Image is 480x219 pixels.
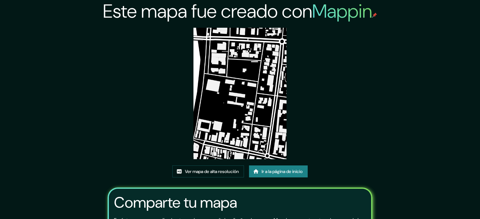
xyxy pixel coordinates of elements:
[172,165,244,177] a: Ver mapa de alta resolución
[185,169,239,174] font: Ver mapa de alta resolución
[262,169,303,174] font: Ir a la página de inicio
[249,165,308,177] a: Ir a la página de inicio
[424,194,473,212] iframe: Lanzador de widgets de ayuda
[114,193,237,212] font: Comparte tu mapa
[193,28,287,159] img: created-map
[372,13,377,18] img: pin de mapeo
